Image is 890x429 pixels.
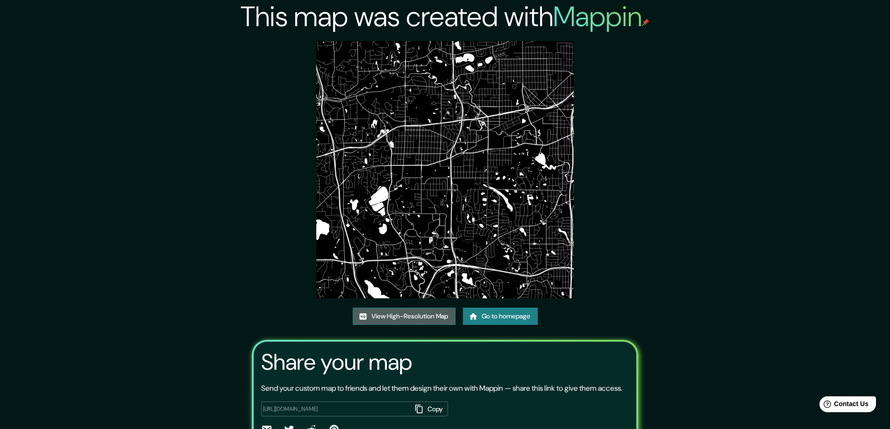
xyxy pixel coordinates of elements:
a: Go to homepage [463,308,538,325]
h3: Share your map [261,349,412,375]
button: Copy [412,401,448,417]
p: Send your custom map to friends and let them design their own with Mappin — share this link to gi... [261,383,622,394]
img: mappin-pin [642,19,649,26]
a: View High-Resolution Map [353,308,456,325]
img: created-map [316,41,574,298]
iframe: Help widget launcher [807,393,880,419]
